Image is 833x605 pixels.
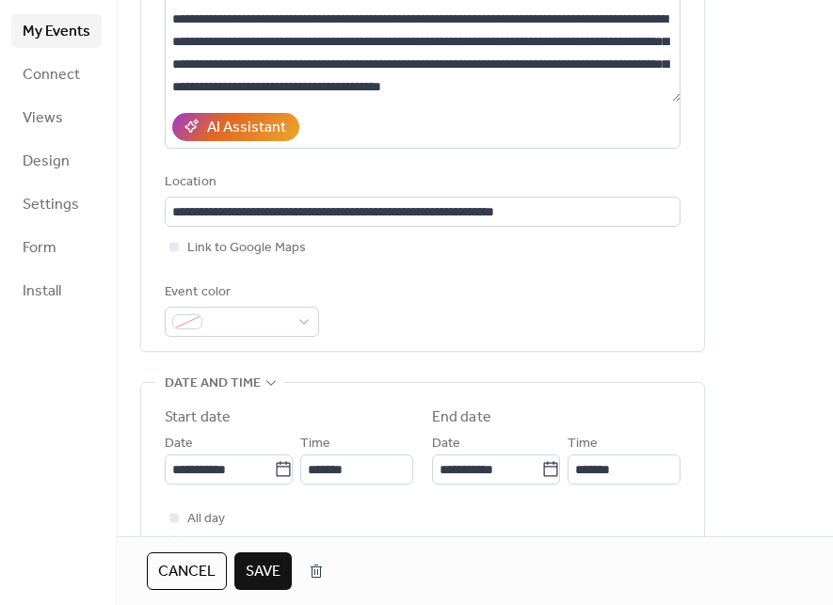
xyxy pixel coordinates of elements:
[23,64,80,87] span: Connect
[23,107,63,130] span: Views
[23,21,90,43] span: My Events
[11,14,102,48] a: My Events
[165,373,261,395] span: Date and time
[432,433,460,455] span: Date
[11,144,102,178] a: Design
[11,274,102,308] a: Install
[187,508,225,531] span: All day
[187,237,306,260] span: Link to Google Maps
[246,561,280,583] span: Save
[147,552,227,590] button: Cancel
[165,171,677,194] div: Location
[11,57,102,91] a: Connect
[165,406,231,429] div: Start date
[207,117,286,139] div: AI Assistant
[165,433,193,455] span: Date
[11,231,102,264] a: Form
[11,187,102,221] a: Settings
[172,113,299,141] button: AI Assistant
[432,406,491,429] div: End date
[234,552,292,590] button: Save
[568,433,598,455] span: Time
[300,433,330,455] span: Time
[23,151,70,173] span: Design
[165,281,315,304] div: Event color
[23,194,79,216] span: Settings
[158,561,216,583] span: Cancel
[23,280,61,303] span: Install
[187,531,276,553] span: Show date only
[23,237,56,260] span: Form
[11,101,102,135] a: Views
